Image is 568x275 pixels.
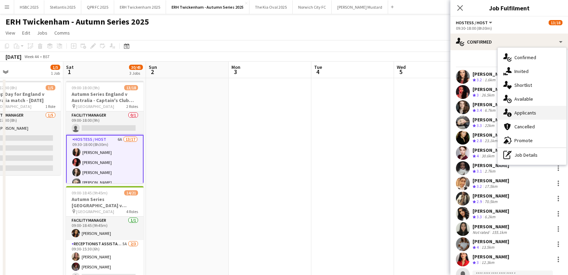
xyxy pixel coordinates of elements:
[483,138,499,144] div: 23.1km
[6,30,15,36] span: View
[549,20,562,25] span: 13/18
[51,71,60,76] div: 1 Job
[166,0,249,14] button: ERH Twickenham - Autumn Series 2025
[473,162,509,168] div: [PERSON_NAME]
[477,245,479,250] span: 4
[477,214,482,219] span: 3.3
[52,28,73,37] a: Comms
[22,30,30,36] span: Edit
[66,111,144,135] app-card-role: Facility Manager0/109:00-18:00 (9h)
[66,64,74,70] span: Sat
[483,184,499,190] div: 17.5km
[46,85,55,90] span: 1/5
[473,193,509,199] div: [PERSON_NAME]
[473,177,509,184] div: [PERSON_NAME]
[126,209,138,214] span: 4 Roles
[473,147,509,153] div: [PERSON_NAME]
[23,54,40,59] span: Week 44
[483,123,496,129] div: 22km
[396,68,406,76] span: 5
[124,85,138,90] span: 13/18
[456,26,562,31] div: 09:30-18:00 (8h30m)
[480,153,496,159] div: 30.6km
[477,77,482,82] span: 3.2
[332,0,388,14] button: [PERSON_NAME] Mustard
[483,168,497,174] div: 2.7km
[450,34,568,50] div: Confirmed
[66,91,144,103] h3: Autumn Series England v Australia - Captain's Club (North Stand) - [DATE]
[483,77,497,83] div: 1.6km
[473,86,509,92] div: [PERSON_NAME]
[19,28,33,37] a: Edit
[249,0,293,14] button: The Kia Oval 2025
[44,0,81,14] button: Stellantis 2025
[473,101,509,108] div: [PERSON_NAME]
[483,199,499,205] div: 70.5km
[76,209,114,214] span: [GEOGRAPHIC_DATA]
[477,168,482,174] span: 3.1
[66,81,144,183] app-job-card: 09:00-18:00 (9h)13/18Autumn Series England v Australia - Captain's Club (North Stand) - [DATE] [G...
[498,148,566,162] div: Job Details
[480,260,496,266] div: 12.3km
[514,68,529,74] span: Invited
[37,30,47,36] span: Jobs
[477,108,482,113] span: 3.4
[477,184,482,189] span: 3.2
[477,92,479,98] span: 3
[65,68,74,76] span: 1
[54,30,70,36] span: Comms
[6,17,149,27] h1: ERH Twickenham - Autumn Series 2025
[293,0,332,14] button: Norwich City FC
[477,138,482,143] span: 2.8
[148,68,157,76] span: 2
[473,132,509,138] div: [PERSON_NAME]
[231,64,240,70] span: Mon
[473,208,509,214] div: [PERSON_NAME]
[473,254,509,260] div: [PERSON_NAME]
[114,0,166,14] button: ERH Twickenham 2025
[149,64,157,70] span: Sun
[81,0,114,14] button: QPR FC 2025
[66,196,144,209] h3: Autumn Series [GEOGRAPHIC_DATA] v Australia - Gate 1 ([GEOGRAPHIC_DATA]) - [DATE]
[491,230,508,235] div: 155.1km
[45,104,55,109] span: 1 Role
[514,96,533,102] span: Available
[129,65,143,70] span: 30/45
[514,137,533,144] span: Promote
[76,104,114,109] span: [GEOGRAPHIC_DATA]
[3,28,18,37] a: View
[397,64,406,70] span: Wed
[514,82,532,88] span: Shortlist
[473,117,509,123] div: [PERSON_NAME]
[129,71,143,76] div: 3 Jobs
[230,68,240,76] span: 3
[473,223,509,230] div: [PERSON_NAME]
[43,54,50,59] div: BST
[477,199,482,204] span: 2.9
[514,54,536,61] span: Confirmed
[480,245,496,250] div: 13.5km
[477,153,479,158] span: 4
[72,190,108,195] span: 09:00-18:45 (9h45m)
[126,104,138,109] span: 2 Roles
[313,68,322,76] span: 4
[473,230,491,235] div: Not rated
[480,92,496,98] div: 26.5km
[483,214,497,220] div: 6.2km
[477,123,482,128] span: 3.3
[483,108,497,113] div: 6.7km
[72,85,100,90] span: 09:00-18:00 (9h)
[66,217,144,240] app-card-role: Facility Manager1/109:00-18:45 (9h45m)[PERSON_NAME]
[456,20,493,25] button: Hostess / Host
[473,238,509,245] div: [PERSON_NAME]
[34,28,50,37] a: Jobs
[450,3,568,12] h3: Job Fulfilment
[473,71,509,77] div: [PERSON_NAME]
[456,20,488,25] span: Hostess / Host
[477,260,479,265] span: 3
[14,0,44,14] button: HSBC 2025
[6,53,21,60] div: [DATE]
[514,110,536,116] span: Applicants
[514,123,535,130] span: Cancelled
